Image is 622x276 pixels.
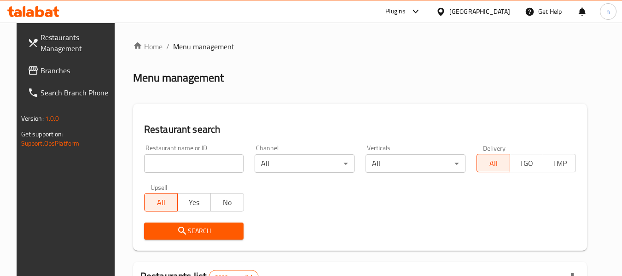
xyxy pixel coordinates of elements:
[210,193,244,211] button: No
[181,196,207,209] span: Yes
[255,154,355,173] div: All
[166,41,169,52] li: /
[133,41,163,52] a: Home
[543,154,576,172] button: TMP
[144,154,244,173] input: Search for restaurant name or ID..
[483,145,506,151] label: Delivery
[20,82,121,104] a: Search Branch Phone
[144,193,178,211] button: All
[366,154,465,173] div: All
[148,196,174,209] span: All
[21,137,80,149] a: Support.OpsPlatform
[45,112,59,124] span: 1.0.0
[20,26,121,59] a: Restaurants Management
[510,154,543,172] button: TGO
[41,32,113,54] span: Restaurants Management
[21,128,64,140] span: Get support on:
[151,225,237,237] span: Search
[481,157,506,170] span: All
[514,157,540,170] span: TGO
[133,70,224,85] h2: Menu management
[41,65,113,76] span: Branches
[144,123,576,136] h2: Restaurant search
[477,154,510,172] button: All
[21,112,44,124] span: Version:
[173,41,234,52] span: Menu management
[606,6,610,17] span: n
[385,6,406,17] div: Plugins
[215,196,240,209] span: No
[41,87,113,98] span: Search Branch Phone
[20,59,121,82] a: Branches
[177,193,211,211] button: Yes
[547,157,573,170] span: TMP
[151,184,168,190] label: Upsell
[144,223,244,240] button: Search
[449,6,510,17] div: [GEOGRAPHIC_DATA]
[133,41,587,52] nav: breadcrumb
